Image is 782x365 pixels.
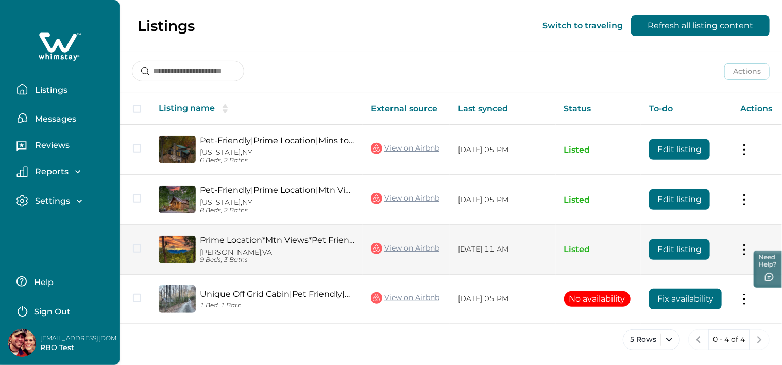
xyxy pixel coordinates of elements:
p: [PERSON_NAME], VA [200,248,354,257]
a: View on Airbnb [371,142,439,155]
button: No availability [564,291,631,307]
p: [DATE] 05 PM [458,145,547,155]
button: Reports [16,166,111,177]
p: 1 Bed, 1 Bath [200,302,354,309]
p: [DATE] 05 PM [458,195,547,205]
th: Actions [732,93,782,125]
button: Help [16,271,108,292]
img: propertyImage_Pet-Friendly|Prime Location|Mins to Pkwy|Hot tub [159,136,196,163]
a: Pet-Friendly|Prime Location|Mtn Views|Hot Tub [200,185,354,195]
img: Whimstay Host [8,329,36,357]
p: Messages [32,114,76,124]
p: 8 Beds, 2 Baths [200,207,354,214]
button: previous page [688,329,709,350]
button: Messages [16,108,111,128]
button: 5 Rows [623,329,680,350]
a: View on Airbnb [371,242,439,255]
button: 0 - 4 of 4 [708,329,750,350]
button: sorting [215,104,235,114]
p: [US_STATE], NY [200,198,354,207]
a: Unique Off Grid Cabin|Pet Friendly|Secluded [200,289,354,299]
p: Reports [32,167,69,177]
p: Listings [138,17,195,35]
p: [US_STATE], NY [200,148,354,157]
th: External source [363,93,450,125]
th: To-do [641,93,733,125]
p: 9 Beds, 3 Baths [200,256,354,264]
p: [DATE] 11 AM [458,244,547,255]
a: View on Airbnb [371,291,439,305]
img: propertyImage_Prime Location*Mtn Views*Pet Friendly*Hot tub [159,236,196,263]
th: Status [556,93,641,125]
button: Reviews [16,137,111,157]
button: Settings [16,195,111,207]
button: Switch to traveling [542,21,623,30]
button: Fix availability [649,289,722,309]
img: propertyImage_Unique Off Grid Cabin|Pet Friendly|Secluded [159,285,196,313]
a: View on Airbnb [371,192,439,205]
a: Prime Location*Mtn Views*Pet Friendly*Hot tub [200,235,354,245]
p: Listed [564,145,633,155]
th: Listing name [150,93,363,125]
p: Sign Out [34,307,71,317]
p: Reviews [32,140,70,151]
p: Listings [32,85,67,95]
th: Last synced [450,93,555,125]
img: propertyImage_Pet-Friendly|Prime Location|Mtn Views|Hot Tub [159,186,196,213]
a: Pet-Friendly|Prime Location|Mins to [GEOGRAPHIC_DATA]|Hot tub [200,136,354,145]
button: Sign Out [16,300,108,321]
button: Listings [16,79,111,99]
p: [DATE] 05 PM [458,294,547,304]
p: Listed [564,195,633,205]
p: Settings [32,196,70,206]
p: RBO Test [40,343,123,353]
button: Edit listing [649,239,710,260]
p: [EMAIL_ADDRESS][DOMAIN_NAME] [40,333,123,343]
button: next page [749,329,770,350]
button: Edit listing [649,189,710,210]
p: Listed [564,244,633,255]
p: 6 Beds, 2 Baths [200,157,354,164]
button: Refresh all listing content [631,15,770,36]
button: Edit listing [649,139,710,160]
button: Actions [724,63,770,80]
p: Help [31,277,54,288]
p: 0 - 4 of 4 [713,335,745,345]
